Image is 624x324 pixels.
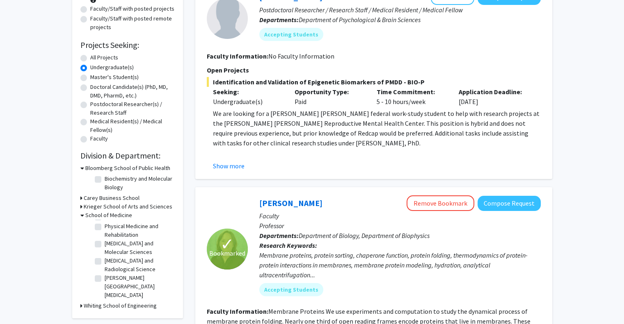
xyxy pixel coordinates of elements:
p: Time Commitment: [377,87,446,97]
p: Postdoctoral Researcher / Research Staff / Medical Resident / Medical Fellow [259,5,541,15]
div: Paid [288,87,370,106]
a: [PERSON_NAME] [259,198,322,208]
b: Departments: [259,231,299,240]
label: Faculty [90,134,108,143]
label: [MEDICAL_DATA] and Molecular Sciences [105,239,173,256]
span: Bookmarked [209,248,245,258]
p: Professor [259,221,541,231]
button: Show more [213,161,245,171]
label: Physical Medicine and Rehabilitation [105,222,173,239]
span: Department of Psychological & Brain Sciences [299,16,421,24]
label: All Projects [90,53,118,62]
b: Research Keywords: [259,241,317,249]
h2: Projects Seeking: [80,40,175,50]
span: Identification and Validation of Epigenetic Biomarkers of PMDD - BIO-P [207,77,541,87]
label: [PERSON_NAME][GEOGRAPHIC_DATA][MEDICAL_DATA] [105,274,173,299]
div: [DATE] [453,87,535,106]
iframe: Chat [6,287,35,318]
span: Department of Biology, Department of Biophysics [299,231,430,240]
span: ✓ [220,240,234,248]
label: Master's Student(s) [90,73,139,82]
p: Opportunity Type: [295,87,364,97]
label: Doctoral Candidate(s) (PhD, MD, DMD, PharmD, etc.) [90,83,175,100]
label: Faculty/Staff with posted remote projects [90,14,175,32]
b: Departments: [259,16,299,24]
label: Biochemistry and Molecular Biology [105,174,173,192]
b: Faculty Information: [207,52,268,60]
h2: Division & Department: [80,151,175,161]
h3: School of Medicine [85,211,132,220]
p: Seeking: [213,87,283,97]
mat-chip: Accepting Students [259,283,323,296]
label: Postdoctoral Researcher(s) / Research Staff [90,100,175,117]
div: 5 - 10 hours/week [370,87,453,106]
h3: Carey Business School [84,194,139,202]
label: [MEDICAL_DATA] and Radiological Science [105,256,173,274]
label: Faculty/Staff with posted projects [90,5,174,13]
p: We are looking for a [PERSON_NAME] [PERSON_NAME] federal work-study student to help with research... [213,109,541,148]
mat-chip: Accepting Students [259,28,323,41]
b: Faculty Information: [207,307,268,315]
h3: Krieger School of Arts and Sciences [84,202,172,211]
h3: Bloomberg School of Public Health [85,164,170,172]
p: Open Projects [207,65,541,75]
h3: Whiting School of Engineering [84,301,157,310]
label: Undergraduate(s) [90,63,134,72]
button: Remove Bookmark [407,195,474,211]
p: Faculty [259,211,541,221]
button: Compose Request to Karen Fleming [478,196,541,211]
p: Application Deadline: [459,87,528,97]
label: Medical Resident(s) / Medical Fellow(s) [90,117,175,134]
div: Membrane proteins, protein sorting, chaperone function, protein folding, thermodynamics of protei... [259,250,541,280]
span: No Faculty Information [268,52,334,60]
div: Undergraduate(s) [213,97,283,106]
